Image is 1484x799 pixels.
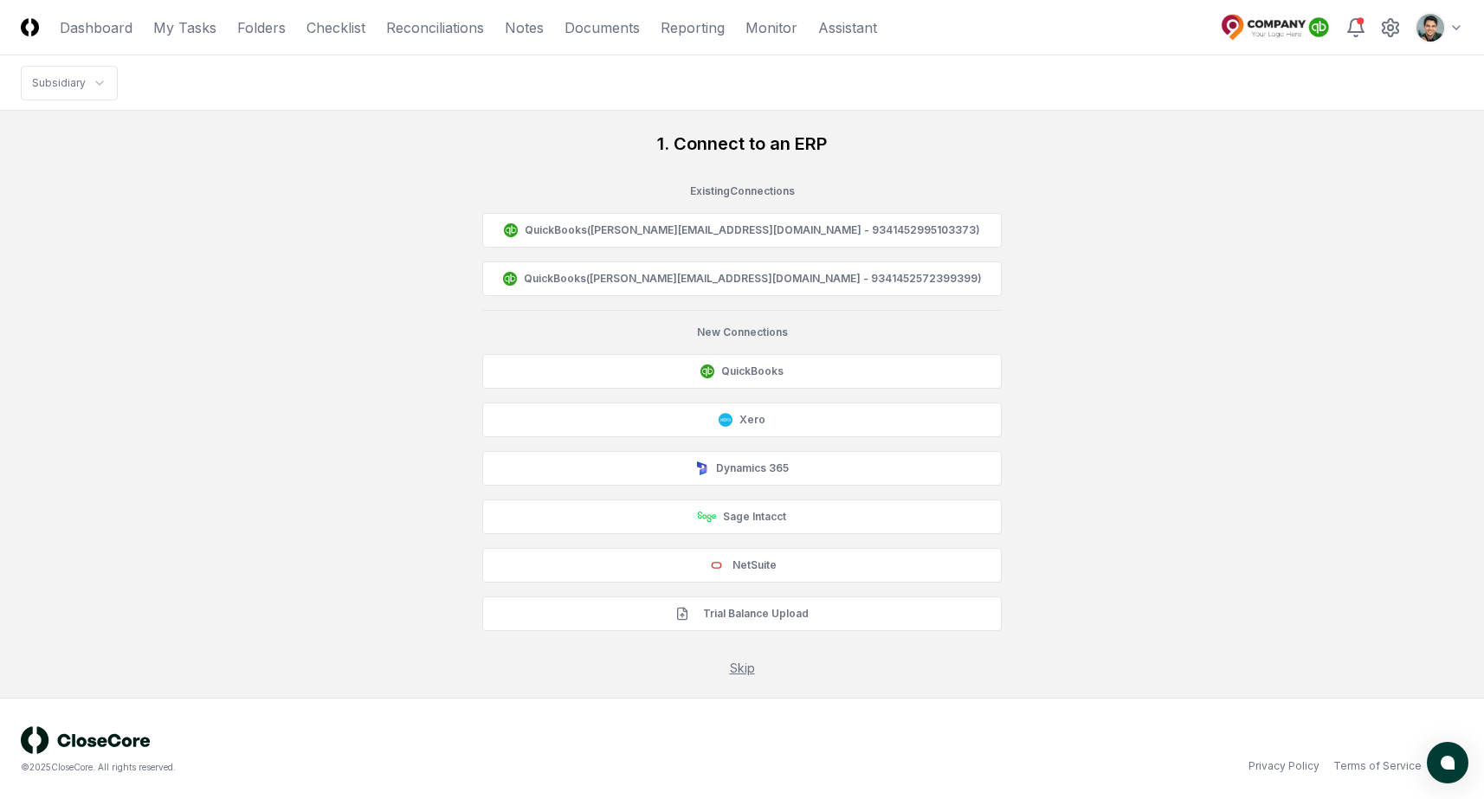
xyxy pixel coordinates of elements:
[60,17,132,38] a: Dashboard
[482,548,1002,583] button: NetSuite
[698,512,716,522] img: Sage Intacct
[482,213,1002,248] button: QuickBooks([PERSON_NAME][EMAIL_ADDRESS][DOMAIN_NAME] - 9341452995103373)
[21,761,742,774] div: © 2025 CloseCore. All rights reserved.
[386,17,484,38] a: Reconciliations
[730,660,755,675] a: Skip
[482,184,1002,199] div: Existing Connections
[1248,758,1319,774] a: Privacy Policy
[306,17,365,38] a: Checklist
[21,726,151,754] img: logo
[482,325,1002,340] div: New Connections
[505,17,544,38] a: Notes
[719,413,732,427] img: Xero
[482,596,1002,631] button: Trial Balance Upload
[504,223,518,237] img: QuickBooks
[1333,758,1422,774] a: Terms of Service
[1416,14,1444,42] img: d09822cc-9b6d-4858-8d66-9570c114c672_298d096e-1de5-4289-afae-be4cc58aa7ae.png
[21,66,118,100] nav: breadcrumb
[661,17,725,38] a: Reporting
[482,354,1002,389] button: QuickBooks
[21,18,39,36] img: Logo
[565,17,640,38] a: Documents
[745,17,797,38] a: Monitor
[707,558,726,572] img: NetSuite
[695,461,709,475] img: Dynamics 365
[1427,742,1468,783] button: atlas-launcher
[237,17,286,38] a: Folders
[482,451,1002,486] button: Dynamics 365
[32,75,86,91] div: Subsidiary
[818,17,877,38] a: Assistant
[482,499,1002,534] button: Sage Intacct
[503,272,517,286] img: QuickBooks
[482,403,1002,437] button: Xero
[482,132,1002,156] h1: 1. Connect to an ERP
[1220,14,1332,42] img: CloseCore Demo logo
[700,364,714,378] img: QuickBooks
[153,17,216,38] a: My Tasks
[482,261,1002,296] button: QuickBooks([PERSON_NAME][EMAIL_ADDRESS][DOMAIN_NAME] - 9341452572399399)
